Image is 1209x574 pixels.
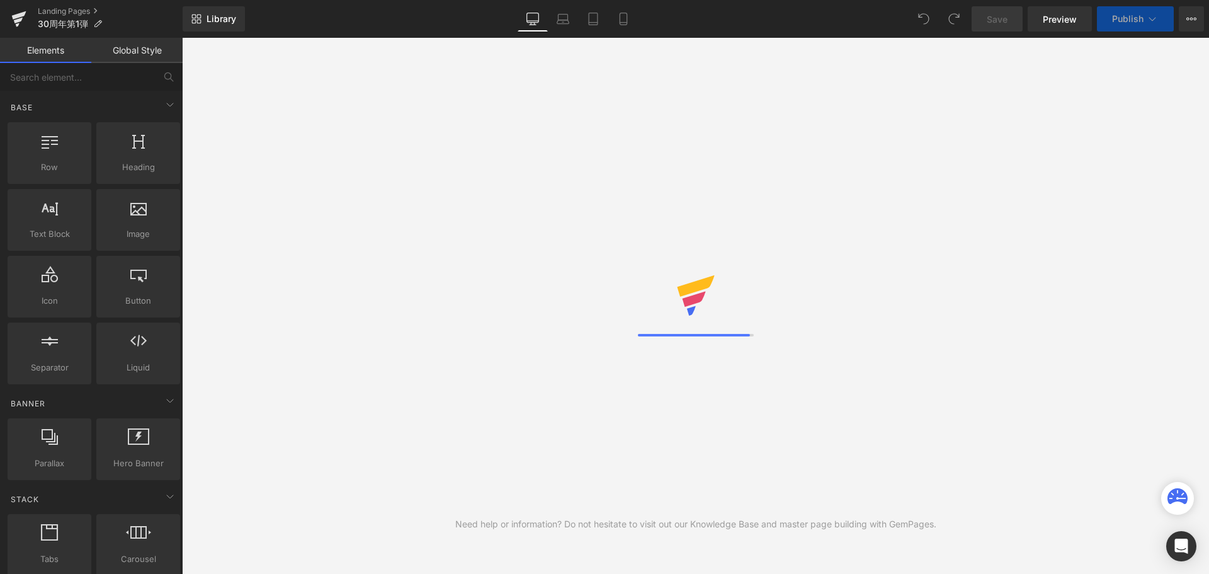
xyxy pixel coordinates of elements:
span: 30周年第1弾 [38,19,88,29]
span: Text Block [11,227,88,241]
span: Carousel [100,553,176,566]
span: Heading [100,161,176,174]
span: Image [100,227,176,241]
button: Publish [1097,6,1174,32]
div: Need help or information? Do not hesitate to visit out our Knowledge Base and master page buildin... [455,517,936,531]
span: Button [100,294,176,307]
div: Open Intercom Messenger [1166,531,1196,561]
button: Undo [911,6,936,32]
a: Desktop [518,6,548,32]
a: Global Style [91,38,183,63]
span: Save [987,13,1007,26]
span: Banner [9,398,47,410]
span: Publish [1112,14,1144,24]
button: Redo [941,6,967,32]
span: Row [11,161,88,174]
a: Landing Pages [38,6,183,16]
span: Parallax [11,457,88,470]
span: Hero Banner [100,457,176,470]
a: Tablet [578,6,608,32]
span: Icon [11,294,88,307]
span: Separator [11,361,88,374]
span: Preview [1043,13,1077,26]
a: Preview [1028,6,1092,32]
span: Library [207,13,236,25]
button: More [1179,6,1204,32]
a: Laptop [548,6,578,32]
a: New Library [183,6,245,32]
span: Tabs [11,553,88,566]
a: Mobile [608,6,639,32]
span: Stack [9,493,40,505]
span: Liquid [100,361,176,374]
span: Base [9,101,34,113]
